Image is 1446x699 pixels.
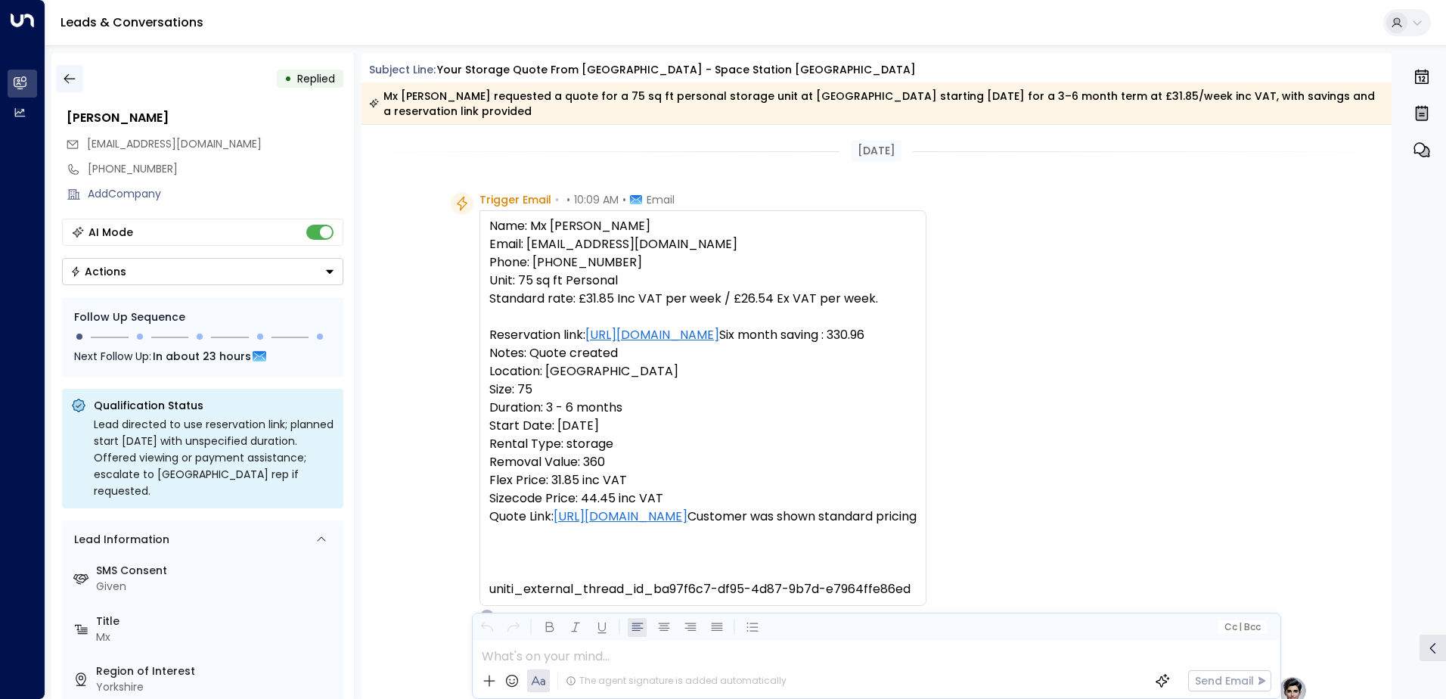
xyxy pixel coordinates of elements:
div: Your storage quote from [GEOGRAPHIC_DATA] - Space Station [GEOGRAPHIC_DATA] [437,62,916,78]
span: Email [647,192,675,207]
div: Given [96,579,337,595]
div: AddCompany [88,186,343,202]
label: SMS Consent [96,563,337,579]
span: • [555,192,559,207]
div: Lead directed to use reservation link; planned start [DATE] with unspecified duration. Offered vi... [94,416,334,499]
a: Leads & Conversations [61,14,203,31]
div: Lead Information [69,532,169,548]
div: Follow Up Sequence [74,309,331,325]
div: [PERSON_NAME] [67,109,343,127]
span: [EMAIL_ADDRESS][DOMAIN_NAME] [87,136,262,151]
div: • [284,65,292,92]
div: O [479,609,495,624]
div: [PHONE_NUMBER] [88,161,343,177]
div: [DATE] [852,140,901,162]
span: cameliam69@yahoo.com [87,136,262,152]
div: Button group with a nested menu [62,258,343,285]
span: • [622,192,626,207]
div: Mx [PERSON_NAME] requested a quote for a 75 sq ft personal storage unit at [GEOGRAPHIC_DATA] star... [369,89,1383,119]
button: Cc|Bcc [1218,620,1266,635]
a: [URL][DOMAIN_NAME] [585,326,719,344]
div: Mx [96,629,337,645]
span: Trigger Email [479,192,551,207]
span: Subject Line: [369,62,436,77]
span: Replied [297,71,335,86]
div: Next Follow Up: [74,348,331,365]
div: Yorkshire [96,679,337,695]
p: Qualification Status [94,398,334,413]
div: Actions [70,265,126,278]
span: • [566,192,570,207]
button: Undo [477,618,496,637]
a: [URL][DOMAIN_NAME] [554,508,687,526]
label: Region of Interest [96,663,337,679]
pre: Name: Mx [PERSON_NAME] Email: [EMAIL_ADDRESS][DOMAIN_NAME] Phone: [PHONE_NUMBER] Unit: 75 sq ft P... [489,217,917,598]
div: AI Mode [88,225,133,240]
span: In about 23 hours [153,348,251,365]
div: The agent signature is added automatically [566,674,787,688]
label: Title [96,614,337,629]
span: | [1239,622,1242,632]
span: 10:09 AM [574,192,619,207]
button: Redo [504,618,523,637]
button: Actions [62,258,343,285]
span: Cc Bcc [1224,622,1260,632]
